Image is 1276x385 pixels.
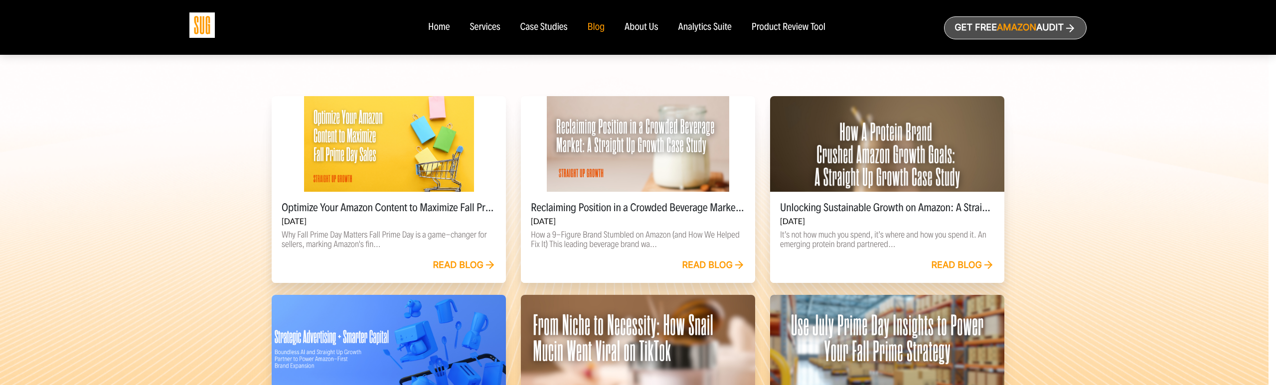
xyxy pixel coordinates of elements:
span: Amazon [997,22,1036,33]
a: About Us [625,22,658,33]
h6: [DATE] [780,217,994,226]
a: Analytics Suite [678,22,732,33]
a: Product Review Tool [752,22,825,33]
a: Case Studies [520,22,568,33]
h5: Optimize Your Amazon Content to Maximize Fall Prime Day Sales [282,202,496,214]
div: Read blog [931,260,994,271]
a: Optimize Your Amazon Content to Maximize Fall Prime Day Sales [DATE] Why Fall Prime Day Matters F... [272,96,506,283]
h5: Unlocking Sustainable Growth on Amazon: A Straight Up Growth Case Study [780,202,994,214]
div: Read blog [433,260,496,271]
h5: Reclaiming Position in a Crowded Beverage Market: A Straight Up Growth Case Study [531,202,745,214]
a: Home [428,22,450,33]
p: Why Fall Prime Day Matters Fall Prime Day is a game-changer for sellers, marking Amazon's fin... [282,230,496,249]
a: Get freeAmazonAudit [944,16,1087,39]
a: Services [470,22,500,33]
h6: [DATE] [282,217,496,226]
p: It’s not how much you spend, it’s where and how you spend it. An emerging protein brand partnered... [780,230,994,249]
p: How a 9-Figure Brand Stumbled on Amazon (and How We Helped Fix It) This leading beverage brand wa... [531,230,745,249]
h6: [DATE] [531,217,745,226]
img: Sug [189,12,215,38]
a: Unlocking Sustainable Growth on Amazon: A Straight Up Growth Case Study [DATE] It’s not how much ... [770,96,1004,283]
div: Read blog [682,260,745,271]
a: Reclaiming Position in a Crowded Beverage Market: A Straight Up Growth Case Study [DATE] How a 9-... [521,96,755,283]
a: Blog [588,22,605,33]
